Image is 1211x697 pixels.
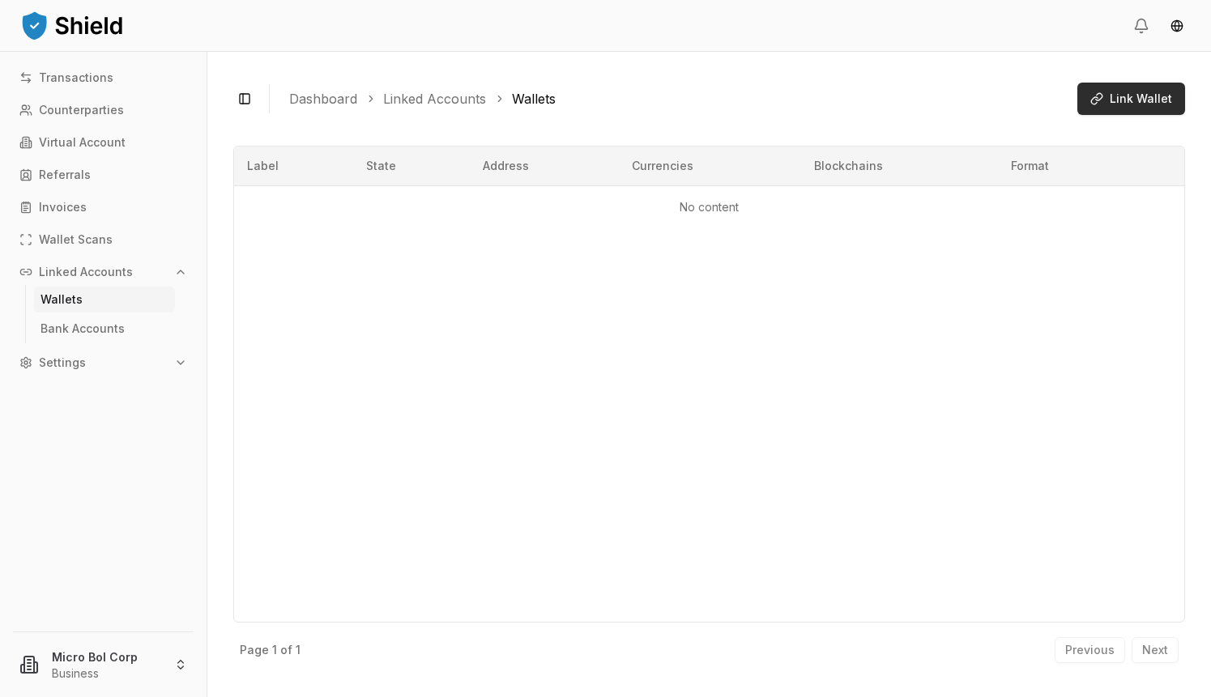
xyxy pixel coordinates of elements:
th: Currencies [619,147,800,185]
a: Referrals [13,162,194,188]
a: Wallet Scans [13,227,194,253]
nav: breadcrumb [289,89,1064,108]
a: Invoices [13,194,194,220]
a: Transactions [13,65,194,91]
button: Settings [13,350,194,376]
th: Label [234,147,353,185]
p: 1 [272,644,277,656]
button: Linked Accounts [13,259,194,285]
th: Blockchains [801,147,998,185]
p: Wallets [41,294,83,305]
a: Wallets [512,89,556,108]
p: 1 [296,644,301,656]
p: Wallet Scans [39,234,113,245]
p: Referrals [39,169,91,181]
p: Virtual Account [39,137,126,148]
a: Counterparties [13,97,194,123]
button: Link Wallet [1077,83,1185,115]
a: Bank Accounts [34,316,175,342]
a: Virtual Account [13,130,194,155]
p: Micro Bol Corp [52,648,161,665]
img: ShieldPay Logo [19,9,125,41]
th: Format [998,147,1131,185]
p: Business [52,665,161,682]
p: No content [247,199,1171,215]
p: Invoices [39,202,87,213]
th: State [353,147,469,185]
p: Page [240,644,269,656]
p: Counterparties [39,104,124,116]
a: Wallets [34,287,175,312]
th: Address [470,147,620,185]
p: Bank Accounts [41,323,125,334]
p: Settings [39,357,86,368]
p: Transactions [39,72,113,83]
a: Linked Accounts [383,89,486,108]
span: Link Wallet [1110,91,1172,107]
button: Micro Bol CorpBusiness [6,639,200,691]
p: Linked Accounts [39,266,133,278]
a: Dashboard [289,89,357,108]
p: of [280,644,292,656]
